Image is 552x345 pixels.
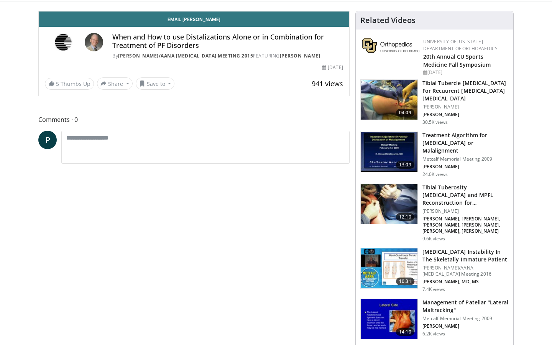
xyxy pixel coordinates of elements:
[361,80,417,120] img: O0cEsGv5RdudyPNn5hMDoxOjB1O5lLKx_1.150x105_q85_crop-smart_upscale.jpg
[422,156,509,162] p: Metcalf Memorial Meeting 2009
[396,161,414,169] span: 13:09
[361,248,417,288] img: 771722d8-2489-4543-b661-47e064004d0c.150x105_q85_crop-smart_upscale.jpg
[422,286,445,292] p: 7.4K views
[360,16,416,25] h4: Related Videos
[422,164,509,170] p: [PERSON_NAME]
[422,323,509,329] p: [PERSON_NAME]
[360,184,509,242] a: 12:10 Tibial Tuberosity [MEDICAL_DATA] and MPFL Reconstruction for Patellofemor… [PERSON_NAME] [P...
[56,80,59,87] span: 5
[396,328,414,336] span: 14:10
[422,79,509,102] h3: Tibial Tubercle [MEDICAL_DATA] For Recuurent [MEDICAL_DATA] [MEDICAL_DATA]
[422,216,509,234] p: [PERSON_NAME], [PERSON_NAME], [PERSON_NAME], [PERSON_NAME], [PERSON_NAME], [PERSON_NAME]
[422,331,445,337] p: 6.2K views
[360,131,509,177] a: 13:09 Treatment Algorithm for [MEDICAL_DATA] or Malalignment Metcalf Memorial Meeting 2009 [PERSO...
[422,171,448,177] p: 24.0K views
[280,53,320,59] a: [PERSON_NAME]
[39,11,349,27] a: Email [PERSON_NAME]
[396,109,414,117] span: 04:09
[422,279,509,285] p: [PERSON_NAME], MD, MS
[361,299,417,339] img: aren_0_3.png.150x105_q85_crop-smart_upscale.jpg
[362,38,419,53] img: 355603a8-37da-49b6-856f-e00d7e9307d3.png.150x105_q85_autocrop_double_scale_upscale_version-0.2.png
[422,299,509,314] h3: Management of Patellar "Lateral Maltracking"
[361,184,417,224] img: cab769df-a0f6-4752-92da-42e92bb4de9a.150x105_q85_crop-smart_upscale.jpg
[422,208,509,214] p: [PERSON_NAME]
[45,78,94,90] a: 5 Thumbs Up
[422,131,509,154] h3: Treatment Algorithm for [MEDICAL_DATA] or Malalignment
[422,112,509,118] p: [PERSON_NAME]
[396,213,414,221] span: 12:10
[112,33,343,49] h4: When and How to use Distalizations Alone or in Combination for Treatment of PF Disorders
[396,278,414,285] span: 10:31
[39,11,349,11] video-js: Video Player
[360,248,509,292] a: 10:31 [MEDICAL_DATA] Instability In The Skeletally Immature Patient [PERSON_NAME]/AANA [MEDICAL_D...
[312,79,343,88] span: 941 views
[422,236,445,242] p: 9.6K views
[38,131,57,149] a: P
[422,119,448,125] p: 30.5K views
[136,77,175,90] button: Save to
[85,33,103,51] img: Avatar
[422,265,509,277] p: [PERSON_NAME]/AANA [MEDICAL_DATA] Meeting 2016
[38,115,350,125] span: Comments 0
[112,53,343,59] div: By FEATURING
[422,184,509,207] h3: Tibial Tuberosity [MEDICAL_DATA] and MPFL Reconstruction for Patellofemor…
[422,315,509,322] p: Metcalf Memorial Meeting 2009
[423,69,507,76] div: [DATE]
[361,132,417,172] img: 642537_3.png.150x105_q85_crop-smart_upscale.jpg
[45,33,82,51] img: Metcalf/AANA Arthroscopic Surgery Meeting 2015
[422,104,509,110] p: [PERSON_NAME]
[118,53,253,59] a: [PERSON_NAME]/AANA [MEDICAL_DATA] Meeting 2015
[422,248,509,263] h3: [MEDICAL_DATA] Instability In The Skeletally Immature Patient
[360,299,509,339] a: 14:10 Management of Patellar "Lateral Maltracking" Metcalf Memorial Meeting 2009 [PERSON_NAME] 6....
[322,64,343,71] div: [DATE]
[423,53,491,68] a: 20th Annual CU Sports Medicine Fall Symposium
[423,38,498,52] a: University of [US_STATE] Department of Orthopaedics
[360,79,509,125] a: 04:09 Tibial Tubercle [MEDICAL_DATA] For Recuurent [MEDICAL_DATA] [MEDICAL_DATA] [PERSON_NAME] [P...
[97,77,133,90] button: Share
